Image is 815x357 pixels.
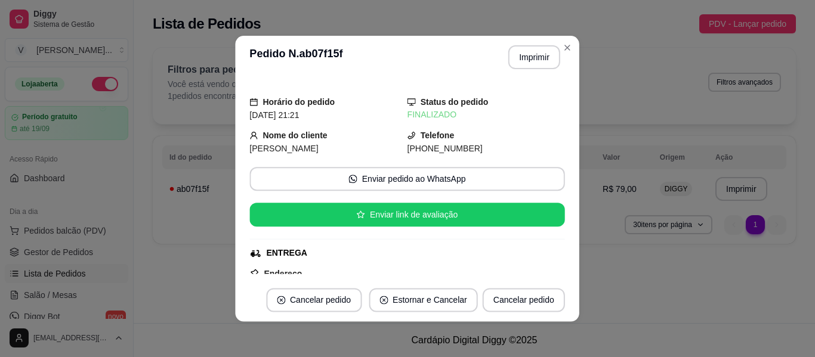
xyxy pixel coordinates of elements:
div: ENTREGA [267,247,308,259]
strong: Endereço [264,269,302,278]
span: close-circle [277,296,285,304]
button: starEnviar link de avaliação [250,203,565,226]
h3: Pedido N. ab07f15f [250,45,343,69]
span: [PERSON_NAME] [250,144,319,153]
div: FINALIZADO [407,108,565,121]
span: star [357,210,365,219]
span: phone [407,131,416,139]
strong: Telefone [421,131,455,140]
button: whats-appEnviar pedido ao WhatsApp [250,167,565,191]
button: Imprimir [509,45,561,69]
span: calendar [250,98,258,106]
button: Cancelar pedido [483,288,565,312]
strong: Status do pedido [421,97,489,107]
button: close-circleCancelar pedido [266,288,362,312]
span: [DATE] 21:21 [250,110,300,120]
span: [PHONE_NUMBER] [407,144,483,153]
span: close-circle [379,296,388,304]
span: desktop [407,98,416,106]
strong: Nome do cliente [263,131,328,140]
span: user [250,131,258,139]
strong: Horário do pedido [263,97,335,107]
button: Close [558,38,577,57]
span: whats-app [349,175,357,183]
span: pushpin [250,268,260,278]
button: close-circleEstornar e Cancelar [369,288,478,312]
